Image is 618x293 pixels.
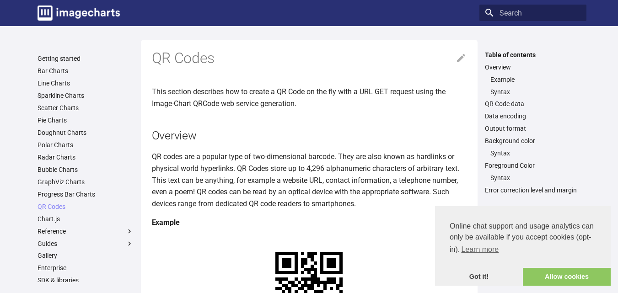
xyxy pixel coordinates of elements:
[38,5,120,21] img: logo
[38,116,134,124] a: Pie Charts
[490,174,581,182] a: Syntax
[38,54,134,63] a: Getting started
[152,217,467,229] h4: Example
[38,141,134,149] a: Polar Charts
[38,79,134,87] a: Line Charts
[34,2,124,24] a: Image-Charts documentation
[485,112,581,120] a: Data encoding
[38,251,134,260] a: Gallery
[152,49,467,68] h1: QR Codes
[485,100,581,108] a: QR Code data
[38,215,134,223] a: Chart.js
[450,221,596,256] span: Online chat support and usage analytics can only be available if you accept cookies (opt-in).
[485,174,581,182] nav: Foreground Color
[152,86,467,109] p: This section describes how to create a QR Code on the fly with a URL GET request using the Image-...
[38,240,134,248] label: Guides
[479,51,586,195] nav: Table of contents
[490,88,581,96] a: Syntax
[485,124,581,133] a: Output format
[38,67,134,75] a: Bar Charts
[38,190,134,198] a: Progress Bar Charts
[485,75,581,96] nav: Overview
[152,128,467,144] h2: Overview
[152,151,467,209] p: QR codes are a popular type of two-dimensional barcode. They are also known as hardlinks or physi...
[523,268,611,286] a: allow cookies
[485,149,581,157] nav: Background color
[485,137,581,145] a: Background color
[485,63,581,71] a: Overview
[435,206,611,286] div: cookieconsent
[38,276,134,284] a: SDK & libraries
[38,128,134,137] a: Doughnut Charts
[485,186,581,194] a: Error correction level and margin
[485,161,581,170] a: Foreground Color
[38,264,134,272] a: Enterprise
[38,178,134,186] a: GraphViz Charts
[38,165,134,174] a: Bubble Charts
[435,268,523,286] a: dismiss cookie message
[460,243,500,256] a: learn more about cookies
[38,153,134,161] a: Radar Charts
[38,104,134,112] a: Scatter Charts
[38,202,134,211] a: QR Codes
[38,91,134,100] a: Sparkline Charts
[490,149,581,157] a: Syntax
[479,5,586,21] input: Search
[490,75,581,84] a: Example
[479,51,586,59] label: Table of contents
[38,227,134,235] label: Reference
